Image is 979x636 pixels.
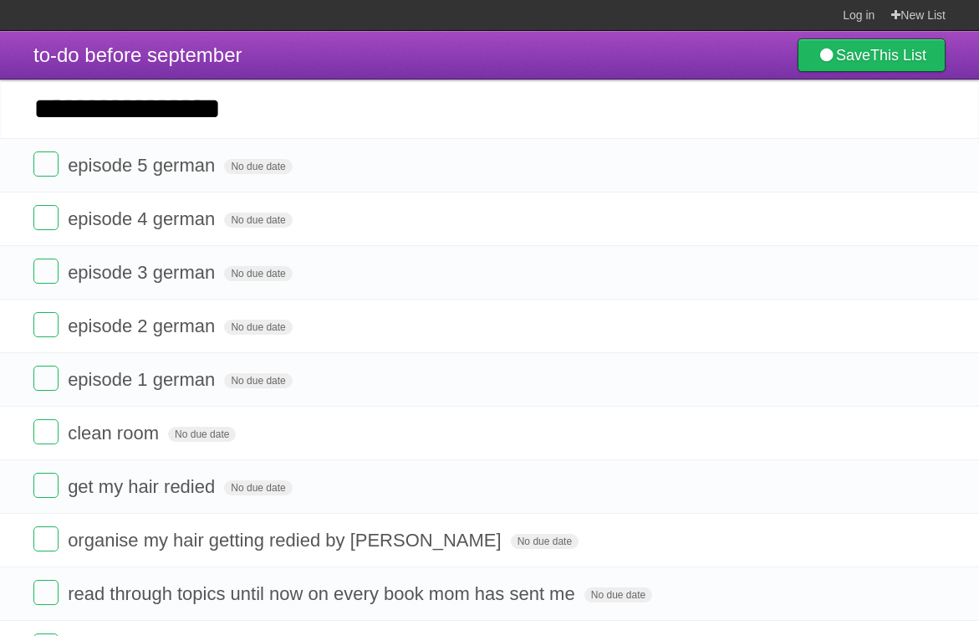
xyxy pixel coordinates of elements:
span: No due date [224,159,292,174]
label: Done [33,312,59,337]
label: Done [33,473,59,498]
label: Done [33,419,59,444]
span: organise my hair getting redied by [PERSON_NAME] [68,530,505,551]
span: episode 3 german [68,262,219,283]
span: episode 1 german [68,369,219,390]
a: SaveThis List [798,38,946,72]
span: No due date [224,213,292,228]
span: episode 4 german [68,208,219,229]
span: clean room [68,423,163,444]
span: to-do before september [33,44,242,66]
span: No due date [224,266,292,281]
label: Done [33,366,59,391]
span: No due date [168,427,236,442]
span: episode 2 german [68,315,219,336]
label: Done [33,151,59,177]
label: Done [33,205,59,230]
b: This List [870,47,926,64]
label: Done [33,259,59,284]
span: No due date [224,480,292,495]
span: read through topics until now on every book mom has sent me [68,583,579,604]
label: Done [33,580,59,605]
span: No due date [224,320,292,335]
span: No due date [224,373,292,388]
label: Done [33,526,59,551]
span: No due date [584,587,652,603]
span: episode 5 german [68,155,219,176]
span: No due date [511,534,579,549]
span: get my hair redied [68,476,219,497]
